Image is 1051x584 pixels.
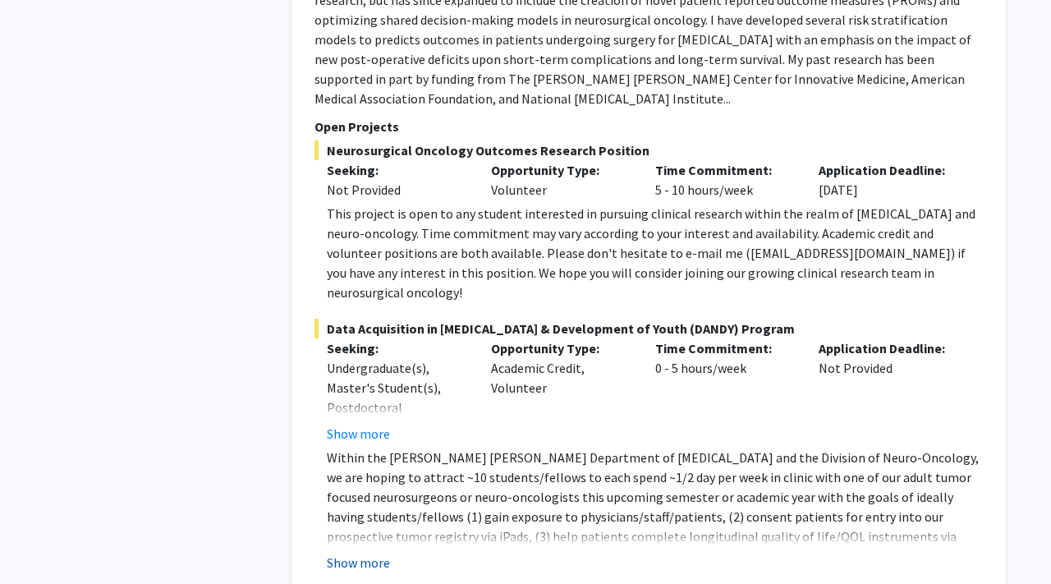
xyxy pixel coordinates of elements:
div: Undergraduate(s), Master's Student(s), Postdoctoral Researcher(s) / Research Staff, Medical Resid... [327,358,466,496]
p: Open Projects [314,117,983,136]
div: Not Provided [327,180,466,200]
div: 0 - 5 hours/week [643,338,807,444]
p: Application Deadline: [819,160,958,180]
div: This project is open to any student interested in pursuing clinical research within the realm of ... [327,204,983,302]
p: Time Commitment: [655,338,795,358]
p: Seeking: [327,338,466,358]
button: Show more [327,424,390,444]
span: Neurosurgical Oncology Outcomes Research Position [314,140,983,160]
button: Show more [327,553,390,573]
p: Seeking: [327,160,466,180]
iframe: Chat [12,510,70,572]
span: Data Acquisition in [MEDICAL_DATA] & Development of Youth (DANDY) Program [314,319,983,338]
p: Time Commitment: [655,160,795,180]
p: Application Deadline: [819,338,958,358]
p: Opportunity Type: [491,338,631,358]
div: 5 - 10 hours/week [643,160,807,200]
div: Not Provided [806,338,971,444]
div: [DATE] [806,160,971,200]
div: Volunteer [479,160,643,200]
div: Academic Credit, Volunteer [479,338,643,444]
p: Opportunity Type: [491,160,631,180]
